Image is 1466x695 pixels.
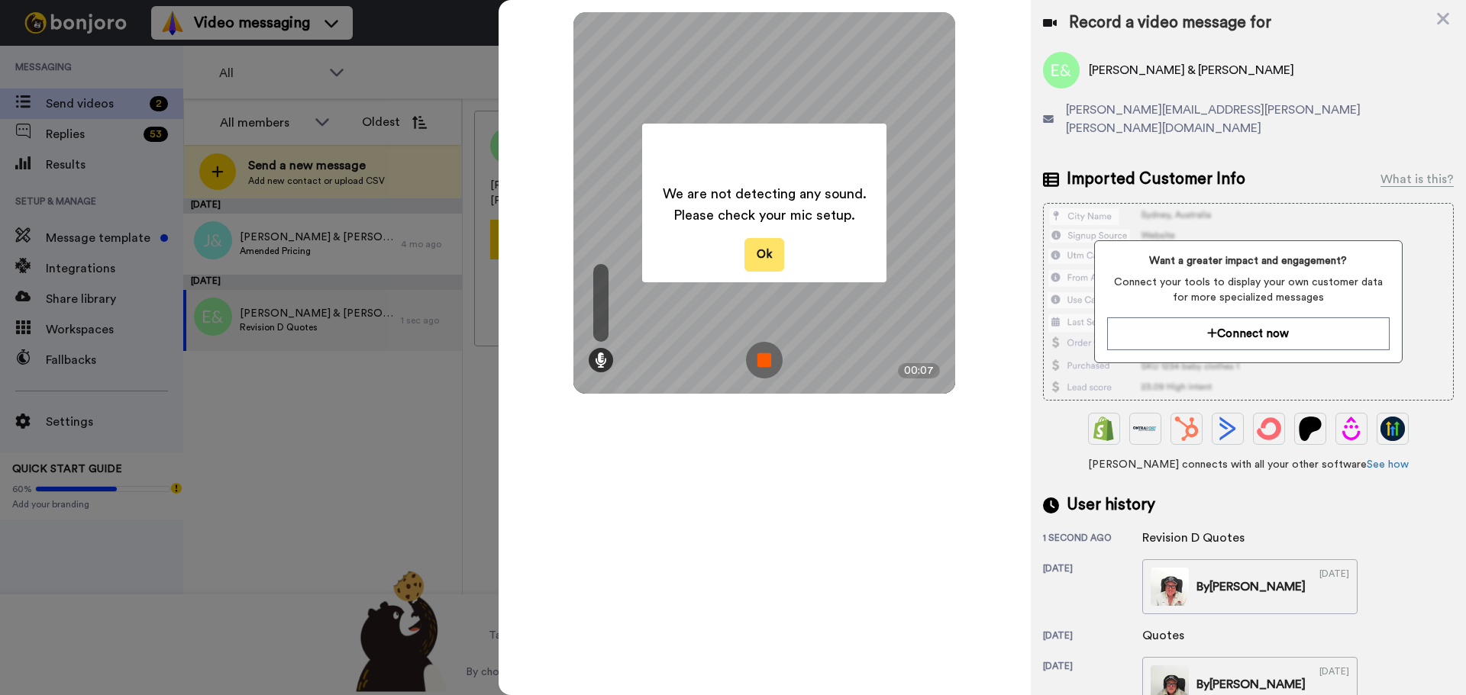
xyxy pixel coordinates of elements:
div: What is this? [1380,170,1454,188]
span: Please check your mic setup. [663,204,867,226]
div: Revision D Quotes [1142,529,1245,547]
span: Want a greater impact and engagement? [1107,253,1389,269]
img: ic_record_stop.svg [746,342,783,378]
div: By [PERSON_NAME] [1196,578,1306,596]
span: [PERSON_NAME] connects with all your other software [1043,457,1454,472]
button: Connect now [1107,317,1389,350]
a: See how [1367,459,1409,470]
img: GoHighLevel [1380,417,1405,441]
div: By [PERSON_NAME] [1196,675,1306,693]
img: Hubspot [1174,417,1199,441]
img: Patreon [1298,417,1322,441]
span: [PERSON_NAME][EMAIL_ADDRESS][PERSON_NAME][PERSON_NAME][DOMAIN_NAME] [1066,101,1454,137]
div: Quotes [1142,626,1219,645]
div: [DATE] [1043,629,1142,645]
img: ConvertKit [1257,417,1281,441]
div: 00:07 [898,363,940,378]
div: [DATE] [1319,568,1349,606]
img: Shopify [1092,417,1116,441]
img: Drip [1339,417,1364,441]
div: 1 second ago [1043,532,1142,547]
img: 3f32d272-4678-4c31-9469-b8c396ef0841-thumb.jpg [1151,568,1189,606]
img: Ontraport [1133,417,1158,441]
span: We are not detecting any sound. [663,183,867,204]
div: [DATE] [1043,562,1142,614]
span: Connect your tools to display your own customer data for more specialized messages [1107,275,1389,305]
span: User history [1067,494,1155,516]
a: By[PERSON_NAME][DATE] [1142,559,1358,614]
button: Ok [744,238,784,271]
span: Imported Customer Info [1067,168,1245,191]
img: ActiveCampaign [1216,417,1240,441]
